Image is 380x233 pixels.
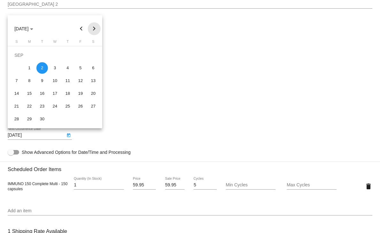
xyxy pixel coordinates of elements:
div: 13 [87,75,99,86]
th: Sunday [10,40,23,46]
td: September 19, 2025 [74,87,87,100]
span: [DATE] [14,26,33,31]
div: 18 [62,88,73,99]
td: September 12, 2025 [74,74,87,87]
div: 21 [11,101,22,112]
div: 9 [36,75,48,86]
td: September 23, 2025 [36,100,49,113]
td: September 7, 2025 [10,74,23,87]
td: September 22, 2025 [23,100,36,113]
div: 14 [11,88,22,99]
div: 27 [87,101,99,112]
th: Friday [74,40,87,46]
div: 22 [24,101,35,112]
div: 3 [49,62,61,74]
div: 28 [11,113,22,125]
td: September 11, 2025 [61,74,74,87]
div: 8 [24,75,35,86]
td: September 13, 2025 [87,74,100,87]
td: September 14, 2025 [10,87,23,100]
td: September 15, 2025 [23,87,36,100]
div: 30 [36,113,48,125]
button: Choose month and year [9,22,38,35]
div: 6 [87,62,99,74]
td: September 26, 2025 [74,100,87,113]
td: September 4, 2025 [61,62,74,74]
td: September 21, 2025 [10,100,23,113]
div: 19 [75,88,86,99]
button: Next month [88,22,101,35]
td: September 3, 2025 [49,62,61,74]
div: 11 [62,75,73,86]
td: September 24, 2025 [49,100,61,113]
td: September 6, 2025 [87,62,100,74]
div: 17 [49,88,61,99]
td: September 20, 2025 [87,87,100,100]
div: 25 [62,101,73,112]
div: 12 [75,75,86,86]
th: Thursday [61,40,74,46]
button: Previous month [75,22,88,35]
td: September 1, 2025 [23,62,36,74]
td: September 27, 2025 [87,100,100,113]
th: Monday [23,40,36,46]
td: September 25, 2025 [61,100,74,113]
div: 4 [62,62,73,74]
td: September 29, 2025 [23,113,36,125]
td: SEP [10,49,100,62]
div: 2 [36,62,48,74]
div: 24 [49,101,61,112]
td: September 30, 2025 [36,113,49,125]
div: 15 [24,88,35,99]
td: September 10, 2025 [49,74,61,87]
td: September 28, 2025 [10,113,23,125]
td: September 9, 2025 [36,74,49,87]
div: 5 [75,62,86,74]
div: 26 [75,101,86,112]
div: 16 [36,88,48,99]
td: September 5, 2025 [74,62,87,74]
th: Wednesday [49,40,61,46]
div: 1 [24,62,35,74]
td: September 8, 2025 [23,74,36,87]
div: 20 [87,88,99,99]
td: September 18, 2025 [61,87,74,100]
div: 10 [49,75,61,86]
th: Saturday [87,40,100,46]
div: 7 [11,75,22,86]
div: 23 [36,101,48,112]
td: September 17, 2025 [49,87,61,100]
div: 29 [24,113,35,125]
td: September 2, 2025 [36,62,49,74]
th: Tuesday [36,40,49,46]
td: September 16, 2025 [36,87,49,100]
